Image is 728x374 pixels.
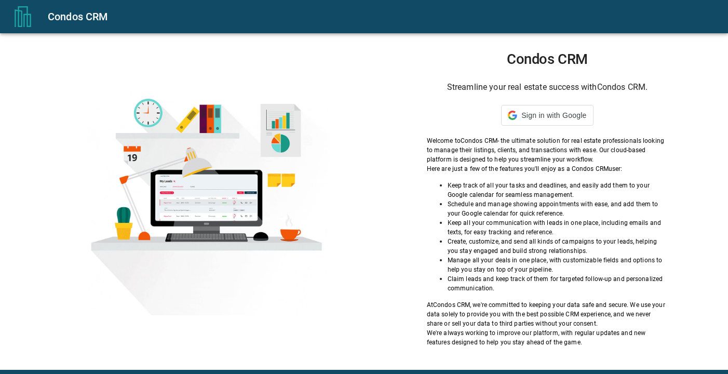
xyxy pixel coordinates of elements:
[448,256,668,274] p: Manage all your deals in one place, with customizable fields and options to help you stay on top ...
[448,181,668,199] p: Keep track of all your tasks and deadlines, and easily add them to your Google calendar for seaml...
[427,136,668,164] p: Welcome to Condos CRM - the ultimate solution for real estate professionals looking to manage the...
[427,300,668,328] p: At Condos CRM , we're committed to keeping your data safe and secure. We use your data solely to ...
[501,105,593,126] div: Sign in with Google
[448,237,668,256] p: Create, customize, and send all kinds of campaigns to your leads, helping you stay engaged and bu...
[448,274,668,293] p: Claim leads and keep track of them for targeted follow-up and personalized communication.
[427,328,668,347] p: We're always working to improve our platform, with regular updates and new features designed to h...
[427,164,668,173] p: Here are just a few of the features you'll enjoy as a Condos CRM user:
[427,51,668,68] h1: Condos CRM
[448,199,668,218] p: Schedule and manage showing appointments with ease, and add them to your Google calendar for quic...
[48,8,716,25] div: Condos CRM
[448,218,668,237] p: Keep all your communication with leads in one place, including emails and texts, for easy trackin...
[427,80,668,95] h6: Streamline your real estate success with Condos CRM .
